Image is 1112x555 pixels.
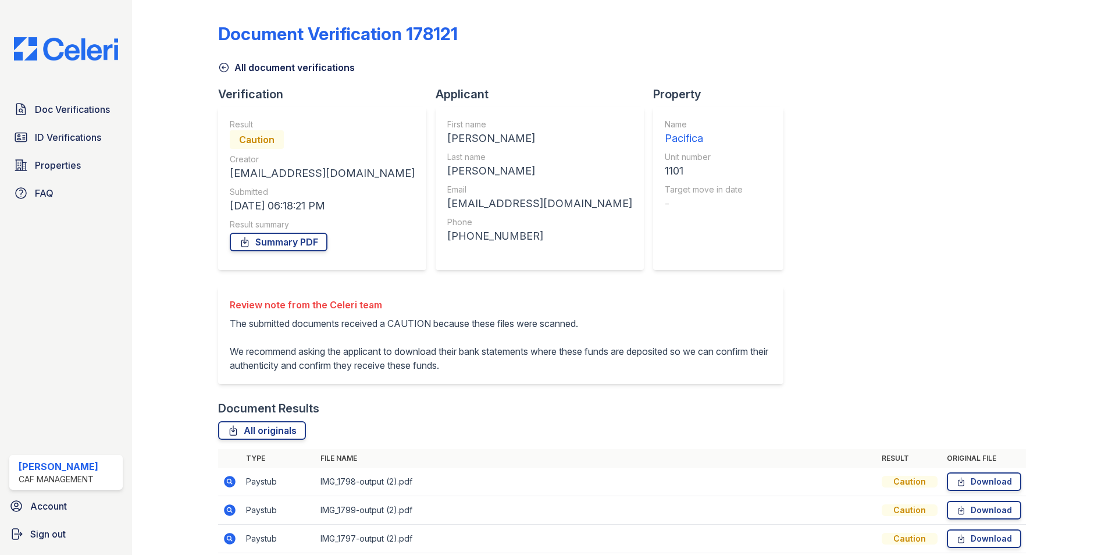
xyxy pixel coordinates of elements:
[665,195,743,212] div: -
[230,165,415,182] div: [EMAIL_ADDRESS][DOMAIN_NAME]
[316,525,877,553] td: IMG_1797-output (2).pdf
[230,298,772,312] div: Review note from the Celeri team
[218,61,355,74] a: All document verifications
[230,233,327,251] a: Summary PDF
[19,474,98,485] div: CAF Management
[665,151,743,163] div: Unit number
[882,504,938,516] div: Caution
[241,525,316,553] td: Paystub
[665,130,743,147] div: Pacifica
[665,119,743,147] a: Name Pacifica
[19,460,98,474] div: [PERSON_NAME]
[5,37,127,61] img: CE_Logo_Blue-a8612792a0a2168367f1c8372b55b34899dd931a85d93a1a3d3e32e68fde9ad4.png
[35,130,101,144] span: ID Verifications
[877,449,942,468] th: Result
[947,529,1021,548] a: Download
[882,476,938,488] div: Caution
[241,449,316,468] th: Type
[230,198,415,214] div: [DATE] 06:18:21 PM
[230,219,415,230] div: Result summary
[241,468,316,496] td: Paystub
[230,130,284,149] div: Caution
[447,151,632,163] div: Last name
[947,472,1021,491] a: Download
[665,163,743,179] div: 1101
[447,163,632,179] div: [PERSON_NAME]
[9,182,123,205] a: FAQ
[942,449,1026,468] th: Original file
[30,527,66,541] span: Sign out
[5,522,127,546] a: Sign out
[241,496,316,525] td: Paystub
[35,186,54,200] span: FAQ
[447,195,632,212] div: [EMAIL_ADDRESS][DOMAIN_NAME]
[230,186,415,198] div: Submitted
[447,216,632,228] div: Phone
[30,499,67,513] span: Account
[447,228,632,244] div: [PHONE_NUMBER]
[882,533,938,545] div: Caution
[218,400,319,417] div: Document Results
[447,119,632,130] div: First name
[447,130,632,147] div: [PERSON_NAME]
[230,119,415,130] div: Result
[218,23,458,44] div: Document Verification 178121
[436,86,653,102] div: Applicant
[316,468,877,496] td: IMG_1798-output (2).pdf
[653,86,793,102] div: Property
[9,154,123,177] a: Properties
[316,449,877,468] th: File name
[230,154,415,165] div: Creator
[947,501,1021,520] a: Download
[35,158,81,172] span: Properties
[665,119,743,130] div: Name
[447,184,632,195] div: Email
[218,421,306,440] a: All originals
[35,102,110,116] span: Doc Verifications
[9,98,123,121] a: Doc Verifications
[665,184,743,195] div: Target move in date
[230,316,772,372] p: The submitted documents received a CAUTION because these files were scanned. We recommend asking ...
[316,496,877,525] td: IMG_1799-output (2).pdf
[5,494,127,518] a: Account
[9,126,123,149] a: ID Verifications
[218,86,436,102] div: Verification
